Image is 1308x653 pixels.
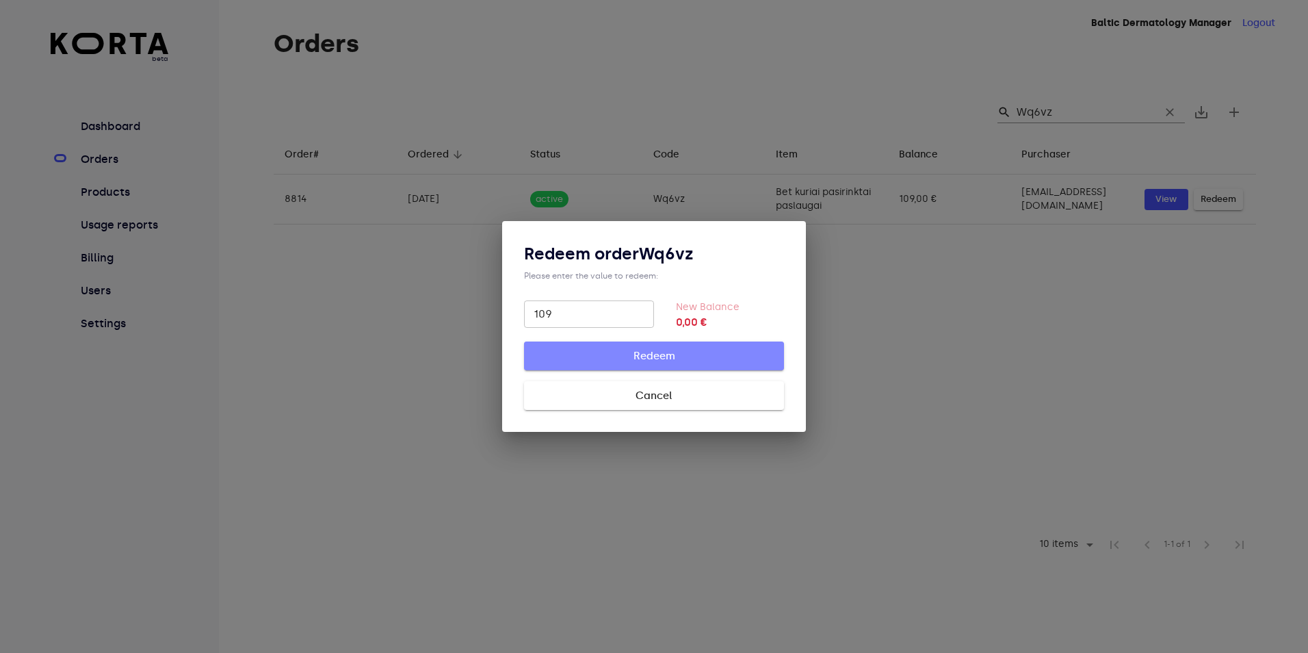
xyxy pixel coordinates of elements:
h3: Redeem order Wq6vz [524,243,784,265]
strong: 0,00 € [676,314,784,331]
span: Cancel [546,387,762,405]
label: New Balance [676,301,740,313]
button: Redeem [524,342,784,370]
div: Please enter the value to redeem: [524,270,784,281]
span: Redeem [546,347,762,365]
button: Cancel [524,381,784,410]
